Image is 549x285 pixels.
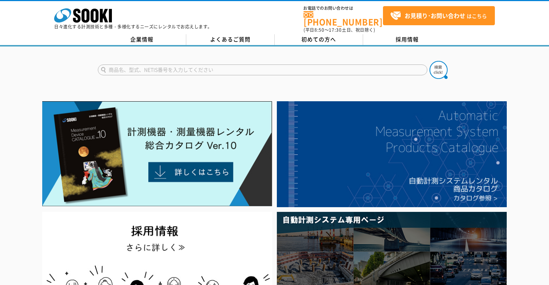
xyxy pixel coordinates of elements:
span: 17:30 [329,27,342,33]
a: [PHONE_NUMBER] [304,11,383,26]
span: (平日 ～ 土日、祝日除く) [304,27,375,33]
img: 自動計測システムカタログ [277,101,507,207]
span: 8:50 [314,27,324,33]
img: Catalog Ver10 [42,101,272,206]
p: 日々進化する計測技術と多種・多様化するニーズにレンタルでお応えします。 [54,25,212,29]
a: お見積り･お問い合わせはこちら [383,6,495,25]
a: 企業情報 [98,34,186,45]
a: 採用情報 [363,34,452,45]
a: 初めての方へ [275,34,363,45]
strong: お見積り･お問い合わせ [405,11,465,20]
a: よくあるご質問 [186,34,275,45]
span: はこちら [390,10,487,21]
img: btn_search.png [430,61,448,79]
span: お電話でのお問い合わせは [304,6,383,10]
span: 初めての方へ [301,35,336,43]
input: 商品名、型式、NETIS番号を入力してください [98,64,427,75]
